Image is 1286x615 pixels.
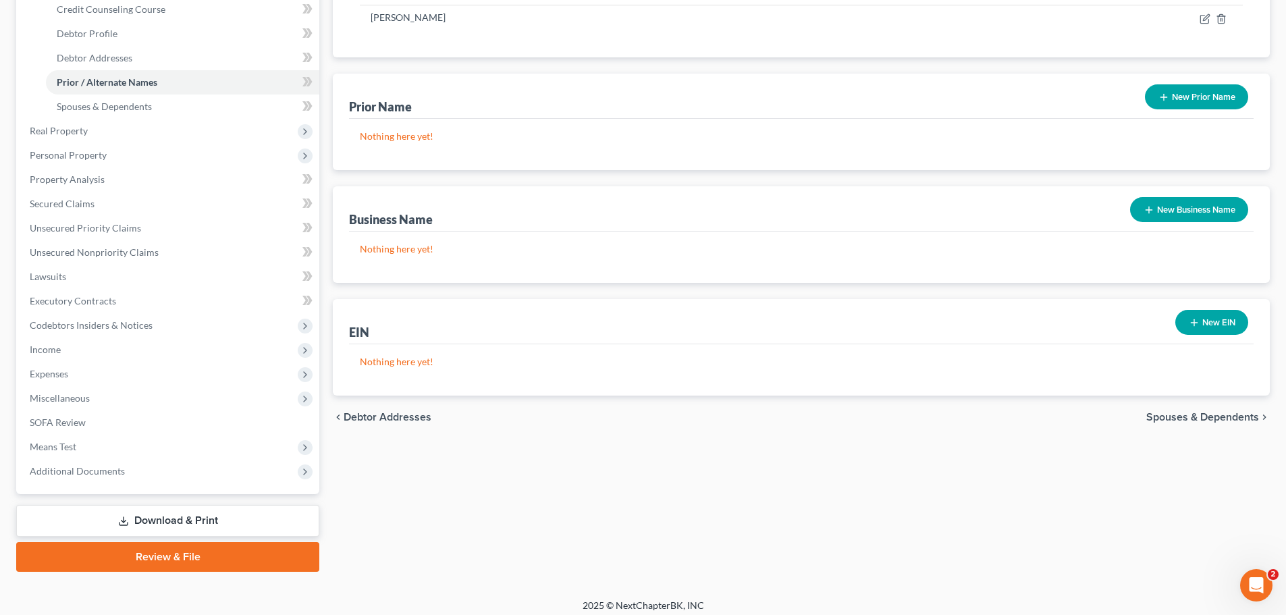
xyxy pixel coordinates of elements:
[30,441,76,452] span: Means Test
[19,192,319,216] a: Secured Claims
[30,246,159,258] span: Unsecured Nonpriority Claims
[1146,412,1270,423] button: Spouses & Dependents chevron_right
[349,99,412,115] div: Prior Name
[19,167,319,192] a: Property Analysis
[1268,569,1279,580] span: 2
[46,46,319,70] a: Debtor Addresses
[1259,412,1270,423] i: chevron_right
[30,295,116,306] span: Executory Contracts
[57,52,132,63] span: Debtor Addresses
[360,130,1243,143] p: Nothing here yet!
[333,412,344,423] i: chevron_left
[30,368,68,379] span: Expenses
[46,95,319,119] a: Spouses & Dependents
[360,5,926,30] td: [PERSON_NAME]
[1145,84,1248,109] button: New Prior Name
[19,265,319,289] a: Lawsuits
[46,22,319,46] a: Debtor Profile
[30,392,90,404] span: Miscellaneous
[57,76,157,88] span: Prior / Alternate Names
[30,465,125,477] span: Additional Documents
[46,70,319,95] a: Prior / Alternate Names
[30,198,95,209] span: Secured Claims
[57,3,165,15] span: Credit Counseling Course
[57,101,152,112] span: Spouses & Dependents
[16,542,319,572] a: Review & File
[349,324,369,340] div: EIN
[333,412,431,423] button: chevron_left Debtor Addresses
[30,125,88,136] span: Real Property
[30,149,107,161] span: Personal Property
[1146,412,1259,423] span: Spouses & Dependents
[344,412,431,423] span: Debtor Addresses
[1175,310,1248,335] button: New EIN
[360,242,1243,256] p: Nothing here yet!
[19,289,319,313] a: Executory Contracts
[1240,569,1272,601] iframe: Intercom live chat
[16,505,319,537] a: Download & Print
[1130,197,1248,222] button: New Business Name
[57,28,117,39] span: Debtor Profile
[30,344,61,355] span: Income
[30,173,105,185] span: Property Analysis
[30,319,153,331] span: Codebtors Insiders & Notices
[30,417,86,428] span: SOFA Review
[19,240,319,265] a: Unsecured Nonpriority Claims
[349,211,433,228] div: Business Name
[19,216,319,240] a: Unsecured Priority Claims
[30,271,66,282] span: Lawsuits
[30,222,141,234] span: Unsecured Priority Claims
[19,410,319,435] a: SOFA Review
[360,355,1243,369] p: Nothing here yet!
